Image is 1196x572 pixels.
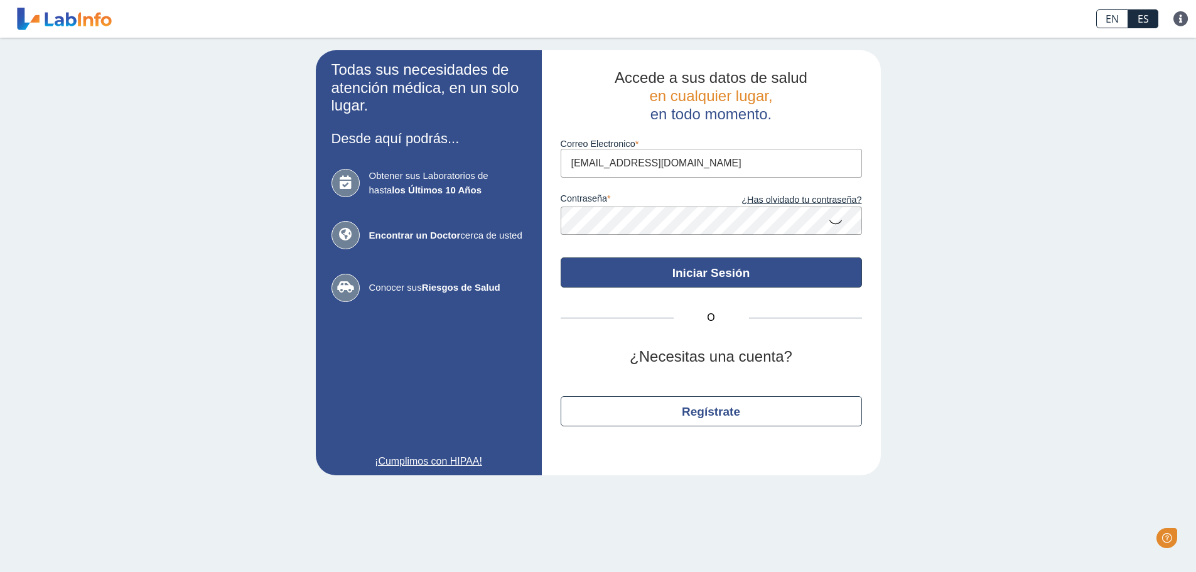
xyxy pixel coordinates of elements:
a: ¡Cumplimos con HIPAA! [331,454,526,469]
span: cerca de usted [369,229,526,243]
a: EN [1096,9,1128,28]
h2: Todas sus necesidades de atención médica, en un solo lugar. [331,61,526,115]
button: Regístrate [561,396,862,426]
span: Obtener sus Laboratorios de hasta [369,169,526,197]
h2: ¿Necesitas una cuenta? [561,348,862,366]
span: Conocer sus [369,281,526,295]
label: Correo Electronico [561,139,862,149]
label: contraseña [561,193,711,207]
iframe: Help widget launcher [1084,523,1182,558]
span: O [674,310,749,325]
span: Accede a sus datos de salud [615,69,807,86]
h3: Desde aquí podrás... [331,131,526,146]
a: ES [1128,9,1158,28]
button: Iniciar Sesión [561,257,862,288]
a: ¿Has olvidado tu contraseña? [711,193,862,207]
span: en todo momento. [650,105,772,122]
b: los Últimos 10 Años [392,185,482,195]
span: en cualquier lugar, [649,87,772,104]
b: Encontrar un Doctor [369,230,461,240]
b: Riesgos de Salud [422,282,500,293]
